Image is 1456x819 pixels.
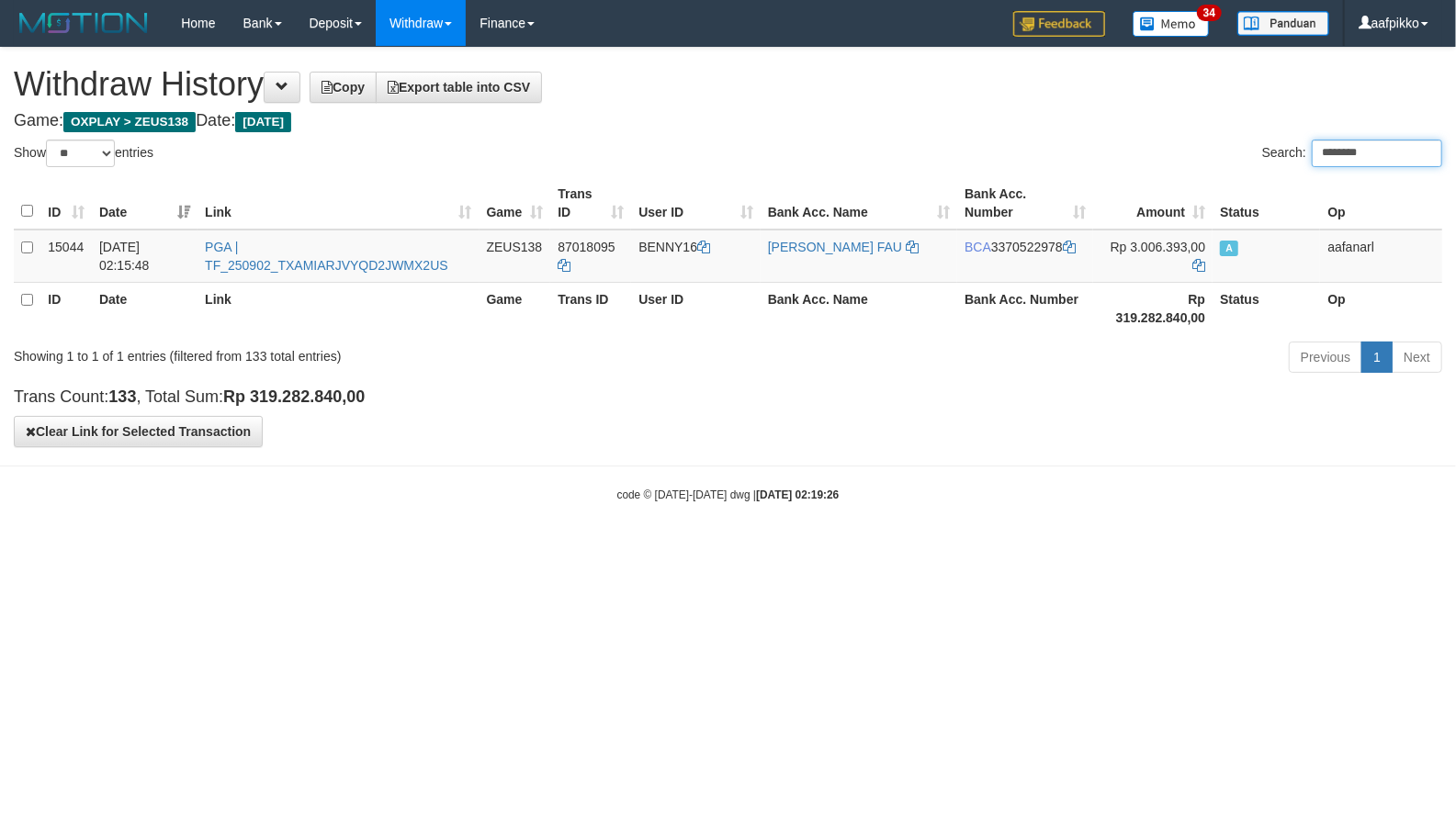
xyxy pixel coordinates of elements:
[92,282,198,334] th: Date
[46,140,115,167] select: Showentries
[376,72,542,103] a: Export table into CSV
[1312,140,1442,167] input: Search:
[1111,240,1206,254] span: Rp 3.006.393,00
[40,230,92,283] td: 15044
[322,80,365,95] span: Copy
[768,240,902,254] a: [PERSON_NAME] FAU
[1213,282,1320,334] th: Status
[631,177,761,230] th: User ID: activate to sort column ascending
[1013,11,1105,37] img: Feedback.jpg
[1392,342,1442,373] a: Next
[1116,292,1205,325] strong: Rp 319.282.840,00
[108,387,136,406] strong: 133
[480,230,551,283] td: ZEUS138
[14,340,593,365] div: Showing 1 to 1 of 1 entries (filtered from 133 total entries)
[631,282,761,334] th: User ID
[92,177,198,230] th: Date: activate to sort column ascending
[1320,177,1442,230] th: Op
[761,177,957,230] th: Bank Acc. Name: activate to sort column ascending
[957,177,1093,230] th: Bank Acc. Number: activate to sort column ascending
[957,230,1093,283] td: 3370522978
[1220,241,1238,256] span: Approved - Marked by aafanarl
[14,112,1442,130] h4: Game: Date:
[631,230,761,283] td: BENNY16
[761,282,957,334] th: Bank Acc. Name
[223,387,365,406] strong: Rp 319.282.840,00
[1213,177,1320,230] th: Status
[1197,5,1222,21] span: 34
[480,282,551,334] th: Game
[14,388,1442,407] h4: Trans Count: , Total Sum:
[198,177,479,230] th: Link: activate to sort column ascending
[40,177,92,230] th: ID: activate to sort column ascending
[1320,282,1442,334] th: Op
[198,282,479,334] th: Link
[388,80,530,95] span: Export table into CSV
[40,282,92,334] th: ID
[480,177,551,230] th: Game: activate to sort column ascending
[550,282,631,334] th: Trans ID
[235,112,291,132] span: [DATE]
[1237,11,1329,36] img: panduan.png
[550,230,631,283] td: 87018095
[1289,342,1362,373] a: Previous
[1093,177,1213,230] th: Amount: activate to sort column ascending
[310,72,377,103] a: Copy
[957,282,1093,334] th: Bank Acc. Number
[1262,140,1442,167] label: Search:
[205,240,448,273] a: PGA | TF_250902_TXAMIARJVYQD2JWMX2US
[1361,342,1393,373] a: 1
[1320,230,1442,283] td: aafanarl
[617,488,840,501] small: code © [DATE]-[DATE] dwg |
[756,488,839,501] strong: [DATE] 02:19:26
[550,177,631,230] th: Trans ID: activate to sort column ascending
[14,140,153,167] label: Show entries
[92,230,198,283] td: [DATE] 02:15:48
[1133,11,1210,37] img: Button%20Memo.svg
[14,66,1442,103] h1: Withdraw History
[14,416,263,447] button: Clear Link for Selected Transaction
[965,240,991,254] span: BCA
[14,9,153,37] img: MOTION_logo.png
[63,112,196,132] span: OXPLAY > ZEUS138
